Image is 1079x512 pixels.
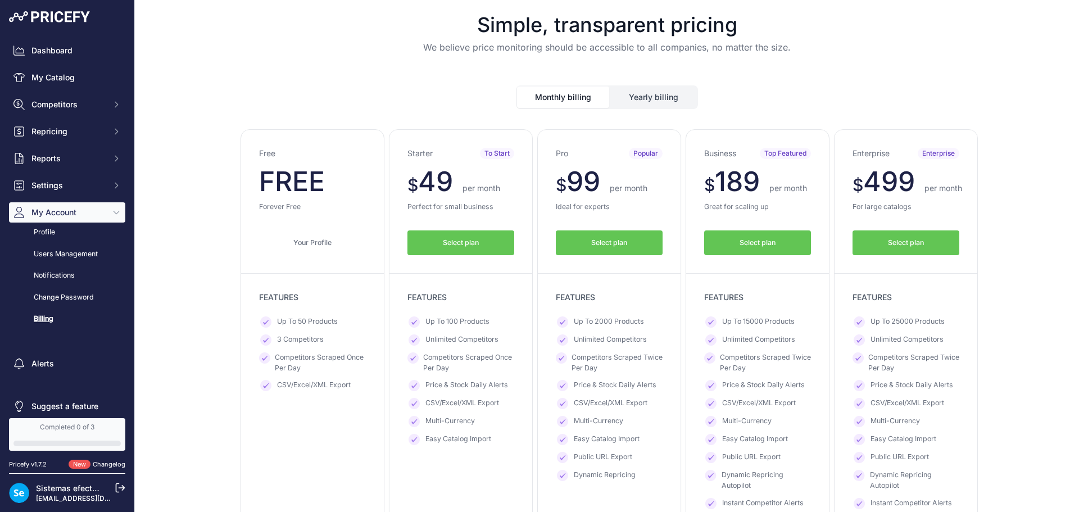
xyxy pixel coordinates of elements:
[9,40,125,416] nav: Sidebar
[863,165,915,198] span: 499
[9,266,125,286] a: Notifications
[574,416,623,427] span: Multi-Currency
[715,165,760,198] span: 189
[144,13,1070,36] h1: Simple, transparent pricing
[629,148,663,159] span: Popular
[31,126,105,137] span: Repricing
[144,40,1070,54] p: We believe price monitoring should be accessible to all companies, no matter the size.
[31,153,105,164] span: Reports
[277,316,338,328] span: Up To 50 Products
[9,202,125,223] button: My Account
[425,434,491,445] span: Easy Catalog Import
[259,202,366,212] p: Forever Free
[36,494,153,502] a: [EMAIL_ADDRESS][DOMAIN_NAME]
[853,230,959,256] button: Select plan
[425,398,499,409] span: CSV/Excel/XML Export
[9,148,125,169] button: Reports
[36,483,111,493] a: Sistemas efectoLED
[871,498,952,509] span: Instant Competitor Alerts
[9,460,47,469] div: Pricefy v1.7.2
[871,334,944,346] span: Unlimited Competitors
[704,230,811,256] button: Select plan
[574,334,647,346] span: Unlimited Competitors
[722,452,781,463] span: Public URL Export
[259,292,366,303] p: FEATURES
[574,452,632,463] span: Public URL Export
[275,352,366,373] span: Competitors Scraped Once Per Day
[722,316,795,328] span: Up To 15000 Products
[425,316,489,328] span: Up To 100 Products
[259,230,366,256] a: Your Profile
[407,202,514,212] p: Perfect for small business
[704,292,811,303] p: FEATURES
[610,183,647,193] span: per month
[722,334,795,346] span: Unlimited Competitors
[9,121,125,142] button: Repricing
[556,292,663,303] p: FEATURES
[853,175,863,195] span: $
[9,309,125,329] a: Billing
[9,223,125,242] a: Profile
[572,352,663,373] span: Competitors Scraped Twice Per Day
[9,94,125,115] button: Competitors
[591,238,627,248] span: Select plan
[868,352,959,373] span: Competitors Scraped Twice Per Day
[463,183,500,193] span: per month
[574,316,644,328] span: Up To 2000 Products
[517,87,609,108] button: Monthly billing
[918,148,959,159] span: Enterprise
[722,470,811,491] span: Dynamic Repricing Autopilot
[853,148,890,159] h3: Enterprise
[871,452,929,463] span: Public URL Export
[425,380,508,391] span: Price & Stock Daily Alerts
[13,423,121,432] div: Completed 0 of 3
[722,380,805,391] span: Price & Stock Daily Alerts
[9,40,125,61] a: Dashboard
[870,470,959,491] span: Dynamic Repricing Autopilot
[9,354,125,374] a: Alerts
[93,460,125,468] a: Changelog
[704,175,715,195] span: $
[443,238,479,248] span: Select plan
[853,202,959,212] p: For large catalogs
[31,180,105,191] span: Settings
[259,148,275,159] h3: Free
[704,148,736,159] h3: Business
[574,434,640,445] span: Easy Catalog Import
[871,380,953,391] span: Price & Stock Daily Alerts
[418,165,453,198] span: 49
[722,434,788,445] span: Easy Catalog Import
[31,99,105,110] span: Competitors
[704,202,811,212] p: Great for scaling up
[69,460,90,469] span: New
[407,292,514,303] p: FEATURES
[853,292,959,303] p: FEATURES
[9,67,125,88] a: My Catalog
[480,148,514,159] span: To Start
[31,207,105,218] span: My Account
[871,416,920,427] span: Multi-Currency
[556,175,566,195] span: $
[760,148,811,159] span: Top Featured
[556,202,663,212] p: Ideal for experts
[556,148,568,159] h3: Pro
[423,352,514,373] span: Competitors Scraped Once Per Day
[407,148,433,159] h3: Starter
[9,175,125,196] button: Settings
[610,87,697,108] button: Yearly billing
[888,238,924,248] span: Select plan
[407,230,514,256] button: Select plan
[277,380,351,391] span: CSV/Excel/XML Export
[769,183,807,193] span: per month
[722,398,796,409] span: CSV/Excel/XML Export
[9,244,125,264] a: Users Management
[740,238,776,248] span: Select plan
[556,230,663,256] button: Select plan
[407,175,418,195] span: $
[9,11,90,22] img: Pricefy Logo
[871,398,944,409] span: CSV/Excel/XML Export
[425,334,498,346] span: Unlimited Competitors
[259,165,325,198] span: FREE
[720,352,811,373] span: Competitors Scraped Twice Per Day
[722,416,772,427] span: Multi-Currency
